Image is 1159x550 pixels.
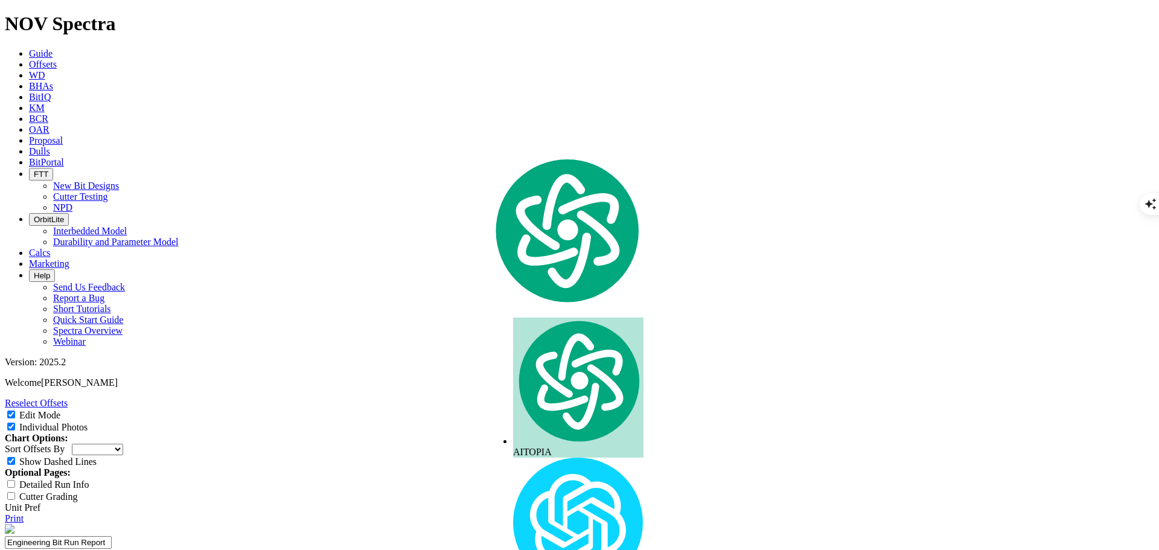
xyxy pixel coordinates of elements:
span: [PERSON_NAME] [41,377,118,388]
a: Proposal [29,135,63,145]
a: OAR [29,124,49,135]
input: Click to edit report title [5,536,112,549]
a: BitIQ [29,92,51,102]
h1: NOV Spectra [5,13,1154,35]
a: Webinar [53,336,86,347]
a: Interbedded Model [53,226,127,236]
div: Version: 2025.2 [5,357,1154,368]
label: Edit Mode [19,410,60,420]
a: NPD [53,202,72,213]
a: Short Tutorials [53,304,111,314]
a: KM [29,103,45,113]
a: Marketing [29,258,69,269]
a: Calcs [29,248,51,258]
a: WD [29,70,45,80]
a: Offsets [29,59,57,69]
label: Show Dashed Lines [19,456,97,467]
a: Cutter Testing [53,191,108,202]
a: Spectra Overview [53,325,123,336]
a: Report a Bug [53,293,104,303]
a: Dulls [29,146,50,156]
label: Cutter Grading [19,491,77,502]
a: Reselect Offsets [5,398,68,408]
a: BHAs [29,81,53,91]
a: Send Us Feedback [53,282,125,292]
a: BCR [29,114,48,124]
a: New Bit Designs [53,181,119,191]
a: BitPortal [29,157,64,167]
label: Sort Offsets By [5,444,65,454]
a: Quick Start Guide [53,315,123,325]
a: Print [5,513,24,523]
a: Guide [29,48,53,59]
div: AITOPIA [513,318,643,458]
button: OrbitLite [29,213,69,226]
a: Durability and Parameter Model [53,237,179,247]
button: FTT [29,168,53,181]
span: Help [34,271,50,280]
label: Detailed Run Info [19,479,89,490]
button: Help [29,269,55,282]
span: FTT [34,170,48,179]
a: Unit Pref [5,502,40,513]
strong: Optional Pages: [5,467,71,478]
label: Individual Photos [19,422,88,432]
p: Welcome [5,377,1154,388]
strong: Chart Options: [5,433,68,443]
span: OrbitLite [34,215,64,224]
img: NOV_WT_RH_Logo_Vert_RGB_F.d63d51a4.png [5,524,14,534]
